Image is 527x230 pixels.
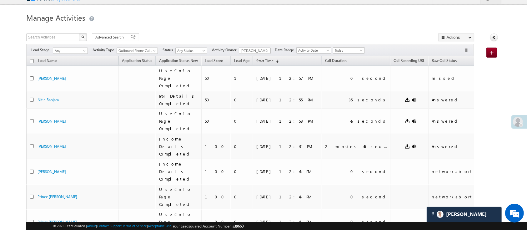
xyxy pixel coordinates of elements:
em: Start Chat [85,181,113,189]
a: Any [53,48,88,54]
textarea: Type your message and hit 'Enter' [8,58,114,176]
div: Minimize live chat window [103,3,118,18]
div: 46 seconds [350,118,388,124]
a: [PERSON_NAME] [38,169,66,174]
span: Date Range [275,47,296,53]
div: Answered [432,144,473,149]
a: Show All Items [262,48,270,54]
span: Activity Type [93,47,117,53]
span: Status [163,47,175,53]
a: Acceptable Use [148,224,172,228]
div: [DATE] 12:57 PM [256,75,319,81]
img: Search [81,35,84,38]
div: [DATE] 12:53 PM [256,118,319,124]
a: [PERSON_NAME] [38,76,66,81]
span: 39660 [234,224,244,228]
div: Answered [432,118,473,124]
td: UserInfo Page Completed [156,184,201,210]
input: Type to Search [239,48,271,54]
div: [DATE] 12:47 PM [256,144,319,149]
div: 0 second [350,194,388,200]
div: [DATE] 12:46 PM [256,194,319,200]
td: 50 [201,66,231,91]
div: 2 minutes 46 seconds [325,144,388,149]
td: 0 [231,109,253,134]
span: © 2025 LeadSquared | | | | | [53,223,244,229]
span: Start Time [256,59,274,63]
span: Activity Owner [212,47,239,53]
div: Chat with us now [33,33,105,41]
a: Prince [PERSON_NAME] [38,220,77,224]
img: d_60004797649_company_0_60004797649 [11,33,26,41]
span: Lead Score [205,58,223,63]
span: Lead Name [35,57,60,65]
span: Manage Activities [26,13,85,23]
div: networkabort [432,169,473,174]
td: 100 [201,159,231,184]
span: Outbound Phone Call Activity [117,48,155,54]
span: Lead Stage [31,47,52,53]
div: 0 second [350,75,388,81]
div: 35 seconds [349,97,388,103]
div: Answered [432,97,473,103]
td: 100 [201,134,231,159]
a: Activity Date [296,47,331,54]
a: Today [333,47,365,54]
a: [PERSON_NAME] [38,144,66,149]
td: 50 [201,91,231,109]
span: Application Status New [159,58,198,63]
a: Call Duration [322,57,350,65]
span: Your Leadsquared Account Number is [173,224,244,228]
td: 0 [231,184,253,210]
td: 50 [201,109,231,134]
td: 0 [231,91,253,109]
a: Contact Support [97,224,122,228]
span: Today [333,48,363,53]
div: 0 second [350,219,388,225]
span: Lead Age [234,58,249,63]
a: Start Time(sorted descending) [253,57,282,65]
td: UserInfo Page Completed [156,66,201,91]
div: [DATE] 12:45 PM [256,219,319,225]
input: Check all records [30,59,34,63]
div: missed [432,75,473,81]
td: UserInfo Page Completed [156,109,201,134]
span: Raw Call Status [432,58,457,63]
a: Any Status [175,48,207,54]
a: Prince [PERSON_NAME] [38,194,77,199]
a: Outbound Phone Call Activity [117,48,158,54]
span: Carter [446,211,487,217]
td: 0 [231,159,253,184]
a: [PERSON_NAME] [38,119,66,124]
div: 0 second [350,169,388,174]
a: About [87,224,96,228]
td: 0 [231,134,253,159]
img: carter-drag [430,211,435,216]
td: 1 [231,66,253,91]
span: (sorted descending) [274,59,279,64]
span: Call Duration [325,58,347,63]
td: PAN Details Completed [156,91,201,109]
div: carter-dragCarter[PERSON_NAME] [426,207,502,222]
img: Carter [437,211,444,218]
td: Income Details Completed [156,159,201,184]
td: 100 [201,184,231,210]
span: Application Status [122,58,152,63]
span: Call Recording URL [394,58,425,63]
a: Nitin Banjara [38,97,59,102]
span: Any Status [176,48,205,54]
span: Activity Date [297,48,329,53]
div: [DATE] 12:55 PM [256,97,319,103]
span: Any [53,48,86,54]
div: networkabort [432,194,473,200]
span: Advanced Search [95,34,126,40]
div: [DATE] 12:46 PM [256,169,319,174]
td: Income Details Completed [156,134,201,159]
button: Actions [438,33,474,41]
a: Raw Call Status [429,57,460,65]
a: Terms of Service [123,224,147,228]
